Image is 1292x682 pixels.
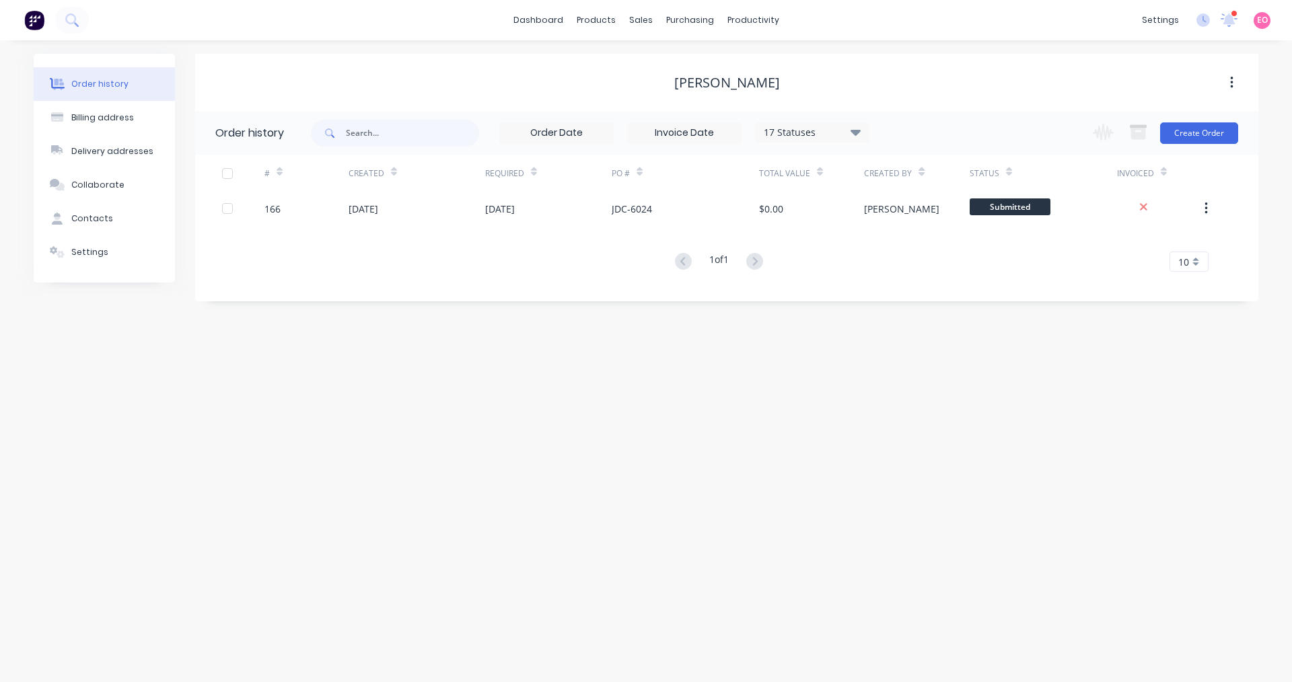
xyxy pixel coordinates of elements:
div: 1 of 1 [709,252,729,272]
div: Collaborate [71,179,124,191]
div: PO # [612,155,759,192]
div: Created [349,155,485,192]
div: Settings [71,246,108,258]
div: sales [622,10,659,30]
div: 166 [264,202,281,216]
span: Submitted [970,198,1050,215]
div: Invoiced [1117,167,1154,180]
div: Order history [215,125,284,141]
button: Settings [34,235,175,269]
button: Collaborate [34,168,175,202]
img: Factory [24,10,44,30]
button: Billing address [34,101,175,135]
div: # [264,167,270,180]
div: [DATE] [349,202,378,216]
div: [PERSON_NAME] [864,202,939,216]
div: Total Value [759,155,864,192]
input: Search... [346,120,479,147]
div: purchasing [659,10,721,30]
div: [DATE] [485,202,515,216]
div: Required [485,167,524,180]
a: dashboard [507,10,570,30]
div: Delivery addresses [71,145,153,157]
div: PO # [612,167,630,180]
button: Contacts [34,202,175,235]
button: Create Order [1160,122,1238,144]
div: 17 Statuses [756,125,869,140]
div: productivity [721,10,786,30]
div: JDC-6024 [612,202,652,216]
div: Created [349,167,384,180]
div: Created By [864,167,912,180]
div: Created By [864,155,969,192]
input: Invoice Date [628,123,741,143]
div: [PERSON_NAME] [674,75,780,91]
div: Contacts [71,213,113,225]
div: Total Value [759,167,810,180]
span: 10 [1178,255,1189,269]
span: EO [1257,14,1268,26]
div: Status [970,155,1117,192]
div: products [570,10,622,30]
button: Delivery addresses [34,135,175,168]
div: # [264,155,349,192]
button: Order history [34,67,175,101]
div: Required [485,155,612,192]
div: $0.00 [759,202,783,216]
div: settings [1135,10,1186,30]
div: Billing address [71,112,134,124]
div: Invoiced [1117,155,1201,192]
div: Status [970,167,999,180]
div: Order history [71,78,129,90]
input: Order Date [500,123,613,143]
